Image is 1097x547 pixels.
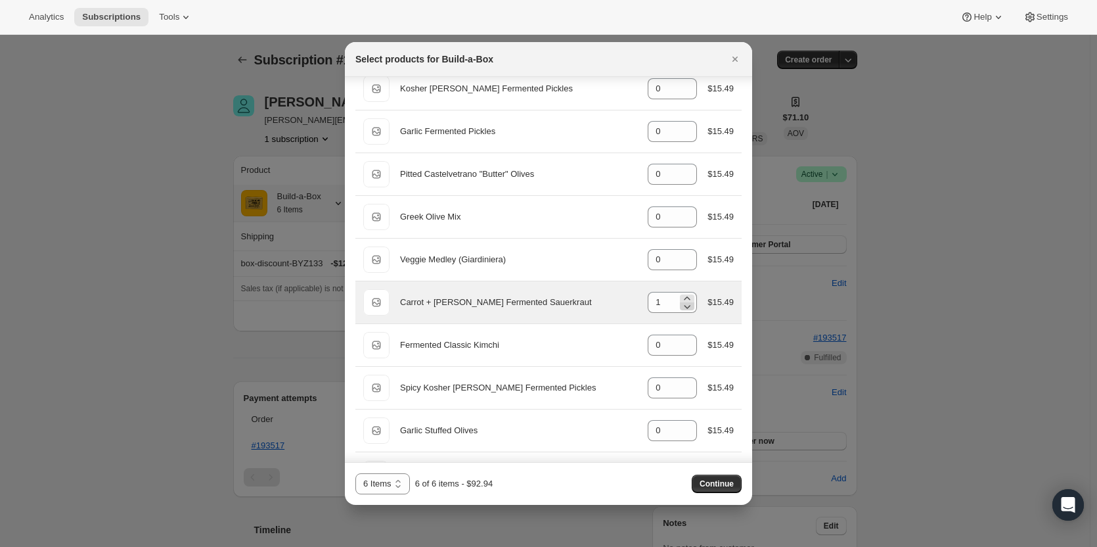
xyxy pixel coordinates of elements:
[707,339,734,352] div: $15.49
[974,12,991,22] span: Help
[707,296,734,309] div: $15.49
[707,168,734,181] div: $15.49
[707,125,734,138] div: $15.49
[707,210,734,224] div: $15.49
[1052,489,1084,521] div: Open Intercom Messenger
[400,210,637,224] div: Greek Olive Mix
[400,125,637,138] div: Garlic Fermented Pickles
[726,50,744,68] button: Close
[399,460,640,487] div: LiveBrine Probiotic Pickle Juice: Classic Kosher [PERSON_NAME]
[707,424,734,437] div: $15.49
[692,475,742,493] button: Continue
[400,82,637,95] div: Kosher [PERSON_NAME] Fermented Pickles
[82,12,141,22] span: Subscriptions
[707,381,734,394] div: $15.49
[1016,8,1076,26] button: Settings
[29,12,64,22] span: Analytics
[952,8,1012,26] button: Help
[355,53,493,66] h2: Select products for Build-a-Box
[1037,12,1068,22] span: Settings
[400,381,637,394] div: Spicy Kosher [PERSON_NAME] Fermented Pickles
[400,168,637,181] div: Pitted Castelvetrano "Butter" Olives
[400,296,637,309] div: Carrot + [PERSON_NAME] Fermented Sauerkraut
[400,424,637,437] div: Garlic Stuffed Olives
[400,339,637,352] div: Fermented Classic Kimchi
[400,253,637,266] div: Veggie Medley (Giardiniera)
[74,8,148,26] button: Subscriptions
[159,12,179,22] span: Tools
[21,8,72,26] button: Analytics
[707,82,734,95] div: $15.49
[151,8,200,26] button: Tools
[707,253,734,266] div: $15.49
[700,479,734,489] span: Continue
[415,477,493,490] div: 6 of 6 items - $92.94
